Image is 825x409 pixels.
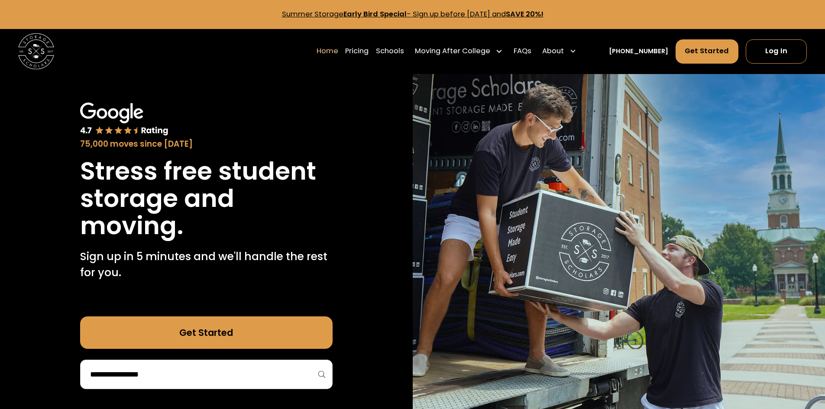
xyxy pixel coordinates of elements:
[345,39,369,64] a: Pricing
[317,39,338,64] a: Home
[282,9,544,19] a: Summer StorageEarly Bird Special- Sign up before [DATE] andSAVE 20%!
[539,39,580,64] div: About
[746,39,807,64] a: Log In
[18,33,54,69] img: Storage Scholars main logo
[343,9,407,19] strong: Early Bird Special
[676,39,739,64] a: Get Started
[80,103,168,136] img: Google 4.7 star rating
[609,47,668,56] a: [PHONE_NUMBER]
[80,158,333,239] h1: Stress free student storage and moving.
[514,39,531,64] a: FAQs
[542,46,564,57] div: About
[80,138,333,150] div: 75,000 moves since [DATE]
[411,39,507,64] div: Moving After College
[376,39,404,64] a: Schools
[18,33,54,69] a: home
[80,316,333,349] a: Get Started
[415,46,490,57] div: Moving After College
[80,248,333,281] p: Sign up in 5 minutes and we'll handle the rest for you.
[506,9,544,19] strong: SAVE 20%!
